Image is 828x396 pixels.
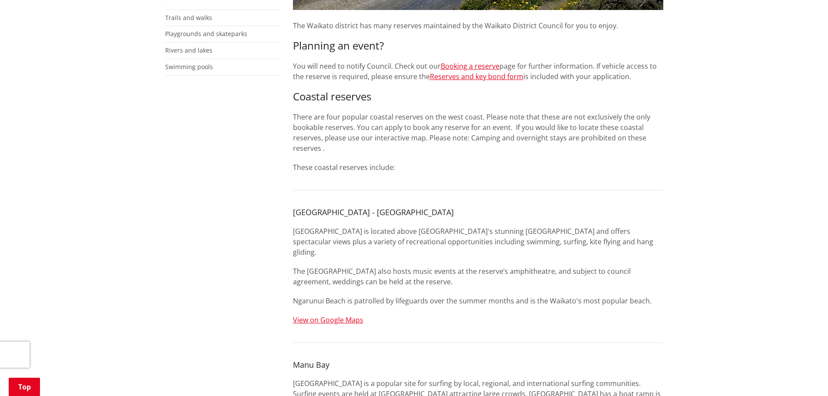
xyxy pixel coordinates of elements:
[788,359,819,391] iframe: Messenger Launcher
[293,296,663,306] p: Ngarunui Beach is patrolled by lifeguards over the summer months and is the Waikato's most popula...
[441,61,499,71] a: Booking a reserve
[293,112,663,153] p: There are four popular coastal reserves on the west coast. Please note that these are not exclusi...
[293,162,663,173] p: These coastal reserves include:
[165,63,213,71] a: Swimming pools
[293,10,663,31] p: The Waikato district has many reserves maintained by the Waikato District Council for you to enjoy.
[165,13,212,22] a: Trails and walks
[165,46,213,54] a: Rivers and lakes
[293,40,663,52] h3: Planning an event?
[293,61,663,82] p: You will need to notify Council. Check out our page for further information. If vehicle access to...
[293,208,663,217] h4: [GEOGRAPHIC_DATA] - [GEOGRAPHIC_DATA]
[9,378,40,396] a: Top
[293,90,663,103] h3: Coastal reserves
[430,72,523,81] a: Reserves and key bond form
[293,315,363,325] a: View on Google Maps
[165,30,247,38] a: Playgrounds and skateparks
[293,360,663,370] h4: Manu Bay
[293,266,663,287] p: The [GEOGRAPHIC_DATA] also hosts music events at the reserve’s amphitheatre, and subject to counc...
[293,226,663,257] p: [GEOGRAPHIC_DATA] is located above [GEOGRAPHIC_DATA]'s stunning [GEOGRAPHIC_DATA] and offers spec...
